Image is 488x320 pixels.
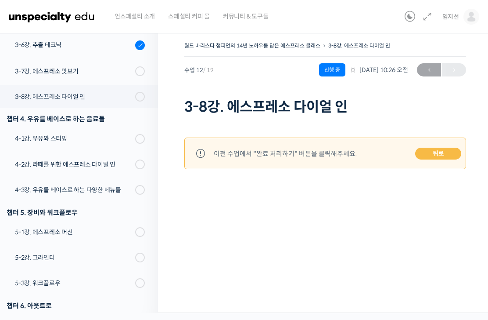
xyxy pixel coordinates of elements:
[417,63,441,76] a: ←이전
[15,253,133,262] div: 5-2강. 그라인더
[15,92,133,102] div: 3-8강. 에스프레소 다이얼 인
[15,160,133,169] div: 4-2강. 라떼를 위한 에스프레소 다이얼 인
[214,148,357,160] div: 이전 수업에서 "완료 처리하기" 버튼을 클릭해주세요.
[28,260,33,267] span: 홈
[15,40,133,50] div: 3-6강. 추출 테크닉
[184,42,320,49] a: 월드 바리스타 챔피언의 14년 노하우를 담은 에스프레소 클래스
[136,260,146,267] span: 설정
[184,67,214,73] span: 수업 12
[442,13,459,21] span: 임지선
[203,66,214,74] span: / 19
[350,66,408,74] span: [DATE] 10:26 오전
[415,148,461,160] a: 뒤로
[58,247,113,269] a: 대화
[15,66,133,76] div: 3-7강. 에스프레소 맛보기
[3,247,58,269] a: 홈
[7,113,145,125] div: 챕터 4. 우유를 베이스로 하는 음료들
[417,64,441,76] span: ←
[319,63,345,76] div: 진행 중
[7,300,145,312] div: 챕터 6. 아웃트로
[184,98,466,115] h1: 3-8강. 에스프레소 다이얼 인
[15,227,133,237] div: 5-1강. 에스프레소 머신
[15,185,133,195] div: 4-3강. 우유를 베이스로 하는 다양한 메뉴들
[15,134,133,143] div: 4-1강. 우유와 스티밍
[113,247,169,269] a: 설정
[328,42,390,49] a: 3-8강. 에스프레소 다이얼 인
[7,207,145,218] div: 챕터 5. 장비와 워크플로우
[15,278,133,288] div: 5-3강. 워크플로우
[80,261,91,268] span: 대화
